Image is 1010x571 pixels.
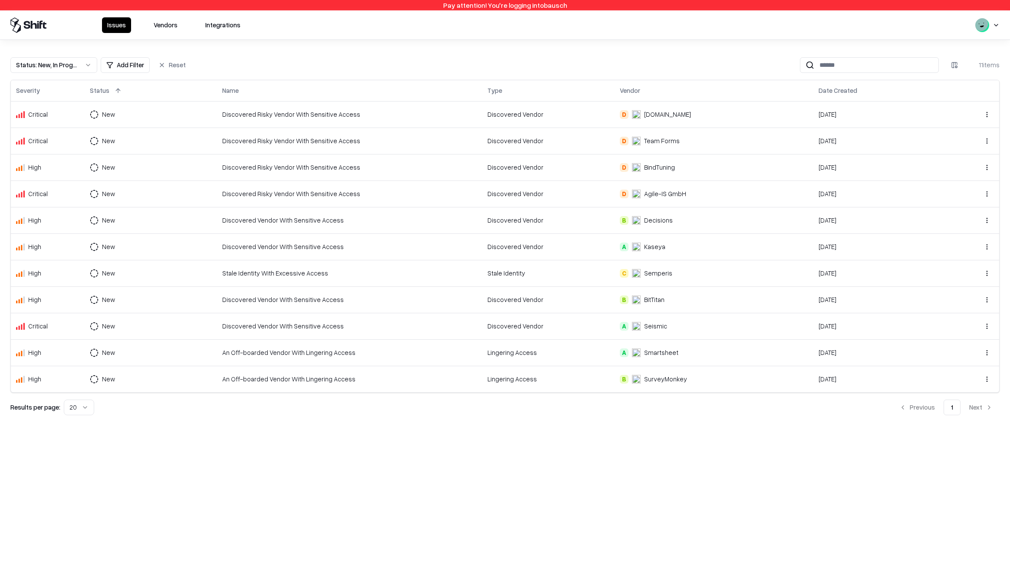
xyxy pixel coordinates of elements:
[28,374,41,384] div: High
[102,163,115,172] div: New
[102,242,115,251] div: New
[620,322,628,331] div: A
[101,57,150,73] button: Add Filter
[102,110,115,119] div: New
[819,86,857,95] div: Date Created
[944,400,961,415] button: 1
[819,136,941,145] div: [DATE]
[222,86,239,95] div: Name
[102,269,115,278] div: New
[632,137,641,145] img: Team Forms
[153,57,191,73] button: Reset
[487,348,609,357] div: Lingering Access
[222,295,477,304] div: Discovered Vendor With Sensitive Access
[644,163,675,172] div: BindTuning
[222,163,477,172] div: Discovered Risky Vendor With Sensitive Access
[620,190,628,198] div: D
[222,136,477,145] div: Discovered Risky Vendor With Sensitive Access
[819,110,941,119] div: [DATE]
[620,137,628,145] div: D
[16,86,40,95] div: Severity
[222,242,477,251] div: Discovered Vendor With Sensitive Access
[90,239,131,255] button: New
[965,60,1000,69] div: 11 items
[819,269,941,278] div: [DATE]
[892,400,1000,415] nav: pagination
[487,322,609,331] div: Discovered Vendor
[620,295,628,304] div: B
[632,243,641,251] img: Kaseya
[620,110,628,119] div: D
[487,189,609,198] div: Discovered Vendor
[487,374,609,384] div: Lingering Access
[620,216,628,225] div: B
[200,17,246,33] button: Integrations
[487,269,609,278] div: Stale Identity
[28,163,41,172] div: High
[102,322,115,331] div: New
[644,242,665,251] div: Kaseya
[632,190,641,198] img: Agile-IS GmbH
[222,322,477,331] div: Discovered Vendor With Sensitive Access
[28,216,41,225] div: High
[102,136,115,145] div: New
[632,322,641,331] img: Seismic
[90,345,131,361] button: New
[819,295,941,304] div: [DATE]
[28,269,41,278] div: High
[10,403,60,412] p: Results per page:
[487,110,609,119] div: Discovered Vendor
[819,216,941,225] div: [DATE]
[644,269,672,278] div: Semperis
[222,348,477,357] div: An Off-boarded Vendor With Lingering Access
[487,136,609,145] div: Discovered Vendor
[819,374,941,384] div: [DATE]
[148,17,183,33] button: Vendors
[222,269,477,278] div: Stale Identity With Excessive Access
[487,163,609,172] div: Discovered Vendor
[102,374,115,384] div: New
[632,295,641,304] img: BitTitan
[90,318,131,334] button: New
[487,295,609,304] div: Discovered Vendor
[632,375,641,384] img: SurveyMonkey
[487,216,609,225] div: Discovered Vendor
[90,213,131,228] button: New
[644,348,678,357] div: Smartsheet
[620,163,628,172] div: D
[632,348,641,357] img: Smartsheet
[90,160,131,175] button: New
[90,266,131,281] button: New
[632,216,641,225] img: Decisions
[90,371,131,387] button: New
[90,133,131,149] button: New
[620,348,628,357] div: A
[632,110,641,119] img: Draw.io
[819,348,941,357] div: [DATE]
[620,269,628,278] div: C
[28,322,48,331] div: Critical
[819,189,941,198] div: [DATE]
[222,374,477,384] div: An Off-boarded Vendor With Lingering Access
[819,242,941,251] div: [DATE]
[16,60,78,69] div: Status : New, In Progress
[819,322,941,331] div: [DATE]
[644,322,667,331] div: Seismic
[90,292,131,308] button: New
[90,107,131,122] button: New
[222,189,477,198] div: Discovered Risky Vendor With Sensitive Access
[90,86,109,95] div: Status
[28,348,41,357] div: High
[632,163,641,172] img: BindTuning
[102,17,131,33] button: Issues
[620,375,628,384] div: B
[487,242,609,251] div: Discovered Vendor
[28,295,41,304] div: High
[90,186,131,202] button: New
[102,189,115,198] div: New
[644,216,673,225] div: Decisions
[222,216,477,225] div: Discovered Vendor With Sensitive Access
[102,216,115,225] div: New
[102,348,115,357] div: New
[222,110,477,119] div: Discovered Risky Vendor With Sensitive Access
